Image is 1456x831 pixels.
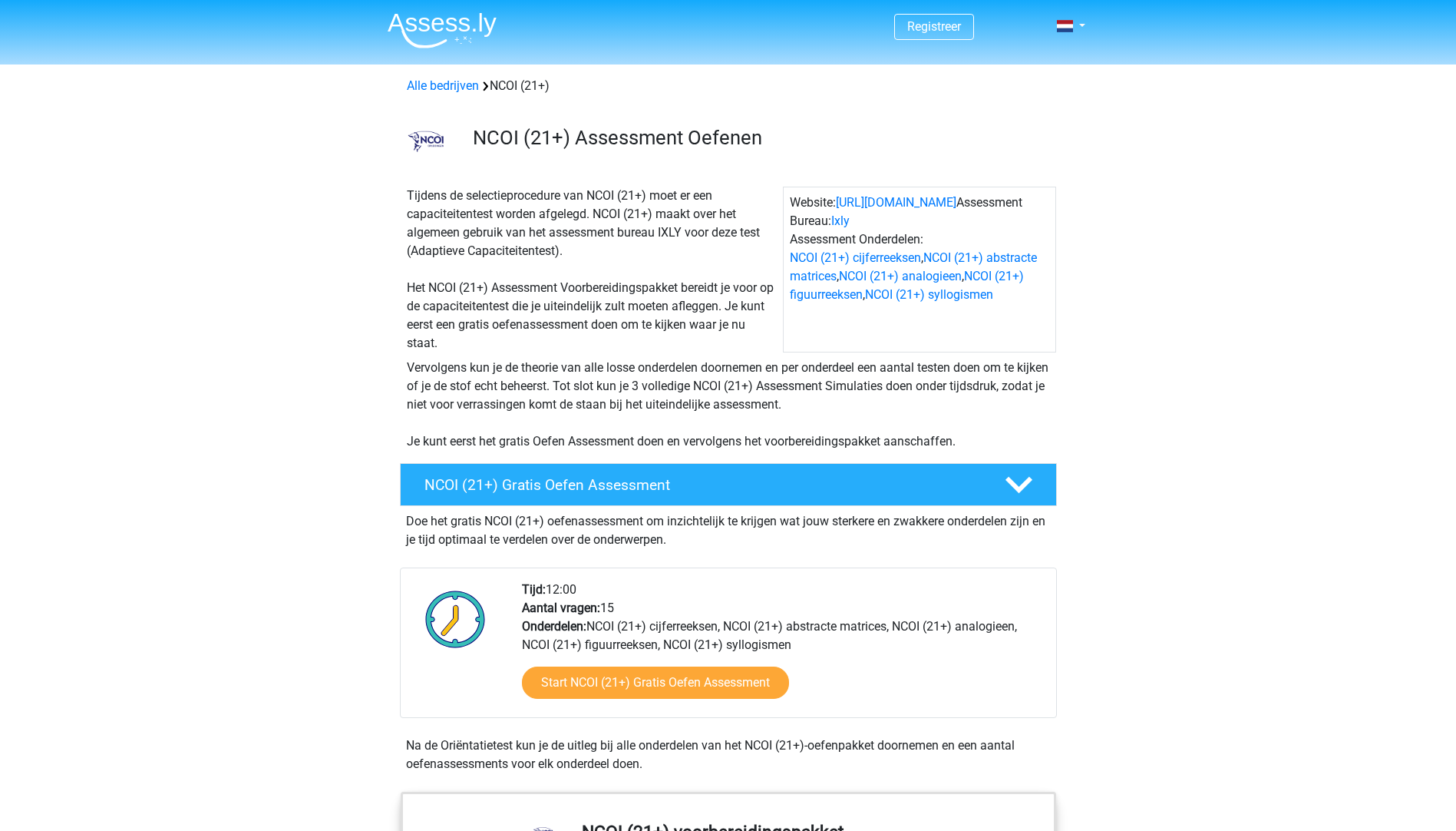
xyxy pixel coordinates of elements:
div: Na de Oriëntatietest kun je de uitleg bij alle onderdelen van het NCOI (21+)-oefenpakket doorneme... [400,737,1057,773]
a: Registreer [907,19,961,34]
a: NCOI (21+) Gratis Oefen Assessment [394,463,1063,506]
div: Vervolgens kun je de theorie van alle losse onderdelen doornemen en per onderdeel een aantal test... [401,359,1056,451]
div: Tijdens de selectieprocedure van NCOI (21+) moet er een capaciteitentest worden afgelegd. NCOI (2... [401,187,783,353]
img: Klok [417,581,494,657]
b: Onderdelen: [522,619,586,634]
img: Assessly [388,12,497,48]
div: 12:00 15 NCOI (21+) cijferreeksen, NCOI (21+) abstracte matrices, NCOI (21+) analogieen, NCOI (21... [510,581,1055,717]
a: Start NCOI (21+) Gratis Oefen Assessment [522,667,789,699]
h3: NCOI (21+) Assessment Oefenen [473,126,1045,150]
a: NCOI (21+) cijferreeksen [790,250,921,265]
a: Alle bedrijven [407,78,479,93]
a: [URL][DOMAIN_NAME] [836,195,956,210]
a: NCOI (21+) analogieen [839,269,962,283]
a: NCOI (21+) syllogismen [865,287,993,302]
div: Doe het gratis NCOI (21+) oefenassessment om inzichtelijk te krijgen wat jouw sterkere en zwakker... [400,506,1057,549]
b: Aantal vragen: [522,601,600,615]
b: Tijd: [522,582,546,597]
div: NCOI (21+) [401,77,1056,95]
div: Website: Assessment Bureau: Assessment Onderdelen: , , , , [783,187,1056,353]
h4: NCOI (21+) Gratis Oefen Assessment [424,476,980,494]
a: Ixly [831,214,850,228]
